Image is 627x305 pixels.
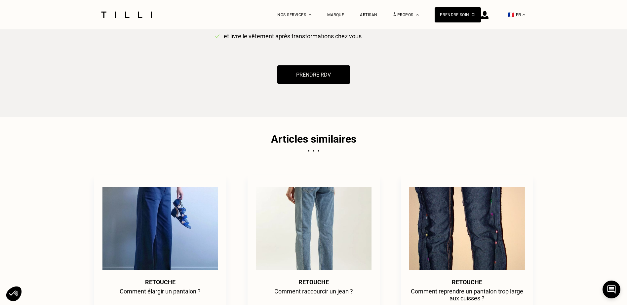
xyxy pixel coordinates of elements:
[481,11,489,19] img: icône connexion
[327,13,344,17] a: Marque
[99,12,154,18] img: Logo du service de couturière Tilli
[523,14,525,16] img: menu déroulant
[508,12,514,18] span: 🇫🇷
[215,34,220,38] img: Check
[360,13,377,17] a: Artisan
[254,279,373,286] span: RETOUCHE
[408,288,527,302] span: Comment reprendre un pantalon trop large aux cuisses ?
[215,33,362,40] span: et livre le vêtement après transformations chez vous
[248,175,380,295] a: RETOUCHEComment raccourcir un jean ?
[101,279,220,286] span: RETOUCHE
[401,175,533,302] a: RETOUCHEComment reprendre un pantalon trop large aux cuisses ?
[101,288,220,295] span: Comment élargir un pantalon ?
[416,14,419,16] img: Menu déroulant à propos
[277,71,350,78] a: Prendre RDV
[408,279,527,286] span: RETOUCHE
[309,14,311,16] img: Menu déroulant
[435,7,481,22] a: Prendre soin ici
[94,175,226,295] a: RETOUCHEComment élargir un pantalon ?
[254,288,373,295] span: Comment raccourcir un jean ?
[277,65,350,84] button: Prendre RDV
[271,134,356,144] h2: Articles similaires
